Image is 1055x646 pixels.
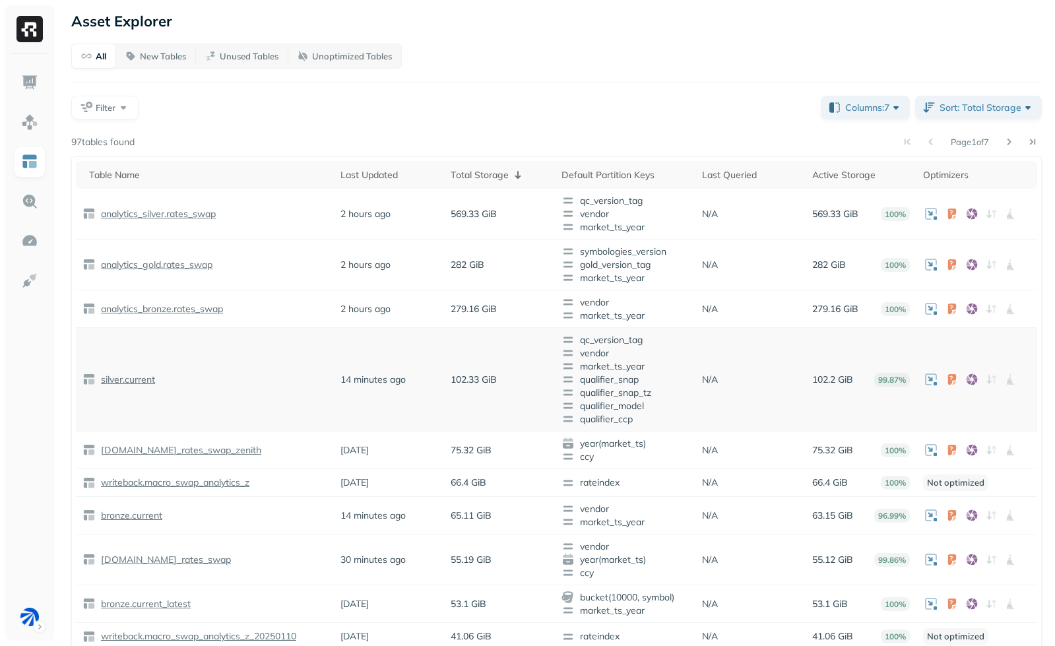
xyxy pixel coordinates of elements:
p: 100% [881,476,910,490]
p: 282 GiB [812,259,846,271]
button: Columns:7 [821,96,910,119]
a: analytics_bronze.rates_swap [96,303,223,315]
img: table [82,630,96,643]
p: 282 GiB [451,259,484,271]
p: Asset Explorer [71,12,172,30]
a: analytics_gold.rates_swap [96,259,212,271]
img: table [82,476,96,490]
div: Last Updated [340,167,437,183]
p: 569.33 GiB [451,208,497,220]
img: table [82,258,96,271]
span: qualifier_snap_tz [561,386,689,399]
p: 14 minutes ago [340,509,406,522]
p: 41.06 GiB [451,630,492,643]
p: 65.11 GiB [451,509,492,522]
p: 99.87% [874,373,910,387]
a: [DOMAIN_NAME]_rates_swap_zenith [96,444,261,457]
span: Sort: Total Storage [940,101,1035,114]
p: N/A [702,554,718,566]
span: qualifier_snap [561,373,689,386]
span: Columns: 7 [845,101,903,114]
div: Total Storage [451,167,548,183]
p: 30 minutes ago [340,554,406,566]
span: year(market_ts) [561,553,689,566]
p: N/A [702,373,718,386]
span: market_ts_year [561,220,689,234]
p: 55.19 GiB [451,554,492,566]
p: 41.06 GiB [812,630,853,643]
p: N/A [702,303,718,315]
p: writeback.macro_swap_analytics_z [98,476,249,489]
p: 53.1 GiB [451,598,486,610]
p: Not optimized [923,628,988,645]
img: Integrations [21,272,38,289]
span: rateindex [561,476,689,490]
p: 66.4 GiB [812,476,848,489]
a: [DOMAIN_NAME]_rates_swap [96,554,231,566]
p: 66.4 GiB [451,476,486,489]
p: 2 hours ago [340,208,391,220]
p: bronze.current_latest [98,598,191,610]
p: Page 1 of 7 [951,136,989,148]
p: N/A [702,208,718,220]
span: market_ts_year [561,360,689,373]
p: N/A [702,630,718,643]
a: bronze.current [96,509,162,522]
span: rateindex [561,630,689,643]
span: vendor [561,502,689,515]
span: vendor [561,296,689,309]
p: 75.32 GiB [812,444,853,457]
div: Optimizers [923,167,1031,183]
p: 100% [881,302,910,316]
p: N/A [702,259,718,271]
div: Table Name [89,167,327,183]
div: Last Queried [702,167,799,183]
p: 100% [881,630,910,643]
img: Asset Explorer [21,153,38,170]
p: bronze.current [98,509,162,522]
div: Active Storage [812,167,909,183]
span: market_ts_year [561,604,689,617]
p: analytics_bronze.rates_swap [98,303,223,315]
p: [DOMAIN_NAME]_rates_swap [98,554,231,566]
button: Sort: Total Storage [915,96,1042,119]
a: writeback.macro_swap_analytics_z [96,476,249,489]
p: New Tables [140,50,186,63]
p: 569.33 GiB [812,208,858,220]
p: 279.16 GiB [812,303,858,315]
p: [DATE] [340,476,369,489]
p: [DOMAIN_NAME]_rates_swap_zenith [98,444,261,457]
p: [DATE] [340,444,369,457]
a: silver.current [96,373,155,386]
p: 75.32 GiB [451,444,492,457]
span: ccy [561,566,689,579]
img: Optimization [21,232,38,249]
p: analytics_silver.rates_swap [98,208,216,220]
p: 100% [881,258,910,272]
span: market_ts_year [561,309,689,322]
img: Query Explorer [21,193,38,210]
p: 63.15 GiB [812,509,853,522]
p: analytics_gold.rates_swap [98,259,212,271]
p: N/A [702,598,718,610]
p: N/A [702,444,718,457]
p: Not optimized [923,474,988,491]
p: 100% [881,597,910,611]
a: analytics_silver.rates_swap [96,208,216,220]
p: silver.current [98,373,155,386]
button: Filter [71,96,139,119]
p: 2 hours ago [340,259,391,271]
span: qc_version_tag [561,333,689,346]
span: Filter [96,102,115,114]
p: [DATE] [340,630,369,643]
p: 2 hours ago [340,303,391,315]
p: 100% [881,207,910,221]
img: Ryft [16,16,43,42]
p: N/A [702,509,718,522]
span: market_ts_year [561,515,689,529]
img: BAM [20,608,39,626]
span: qc_version_tag [561,194,689,207]
span: year(market_ts) [561,437,689,450]
span: gold_version_tag [561,258,689,271]
span: market_ts_year [561,271,689,284]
